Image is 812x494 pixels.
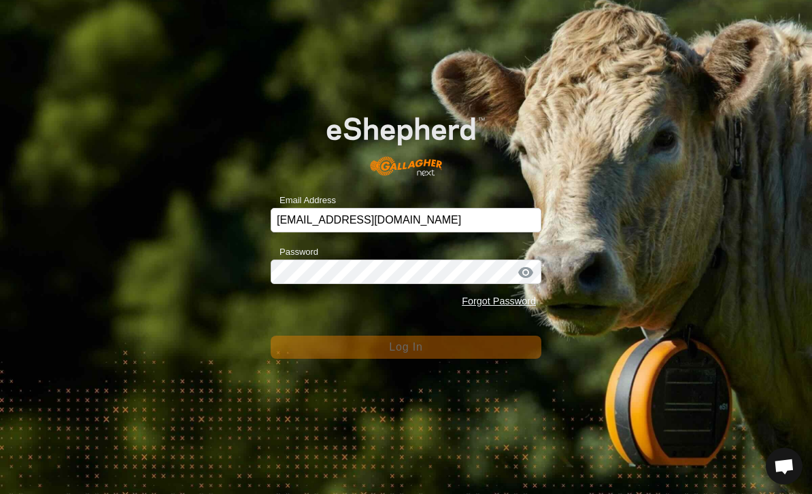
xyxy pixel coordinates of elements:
[271,194,336,207] label: Email Address
[271,208,541,232] input: Email Address
[298,94,514,187] img: E-shepherd Logo
[462,296,536,306] a: Forgot Password
[766,448,802,484] div: Open chat
[389,341,422,353] span: Log In
[271,336,541,359] button: Log In
[271,245,318,259] label: Password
